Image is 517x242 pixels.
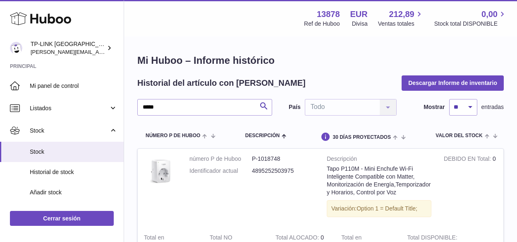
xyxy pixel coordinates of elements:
span: 0,00 [481,9,498,20]
span: Historial de entregas [30,209,117,217]
dt: número P de Huboo [189,155,252,163]
a: 212,89 Ventas totales [378,9,424,28]
a: 0,00 Stock total DISPONIBLE [434,9,507,28]
div: Divisa [352,20,368,28]
span: Descripción [245,133,280,138]
span: Stock [30,148,117,156]
dd: P-1018748 [252,155,314,163]
strong: DEBIDO EN Total [444,155,493,164]
span: Añadir stock [30,189,117,196]
span: Stock total DISPONIBLE [434,20,507,28]
img: product image [144,155,177,188]
span: número P de Huboo [146,133,200,138]
div: TP-LINK [GEOGRAPHIC_DATA], SOCIEDAD LIMITADA [31,40,105,56]
span: 30 DÍAS PROYECTADOS [333,135,390,140]
span: Valor del stock [436,133,482,138]
span: Option 1 = Default Title; [357,205,417,212]
span: Ventas totales [378,20,424,28]
dt: Identificador actual [189,167,252,175]
span: Listados [30,104,109,112]
span: Mi panel de control [30,82,117,90]
a: Cerrar sesión [10,211,114,226]
td: 0 [438,149,503,227]
span: [PERSON_NAME][EMAIL_ADDRESS][DOMAIN_NAME] [31,48,166,55]
strong: EUR [350,9,368,20]
span: entradas [481,103,504,111]
label: País [289,103,301,111]
span: Historial de stock [30,168,117,176]
strong: Descripción [327,155,431,165]
label: Mostrar [424,103,445,111]
h2: Historial del artículo con [PERSON_NAME] [137,77,306,89]
img: celia.yan@tp-link.com [10,42,22,54]
h1: Mi Huboo – Informe histórico [137,54,504,67]
div: Ref de Huboo [304,20,340,28]
div: Tapo P110M - Mini Enchufe Wi-Fi Inteligente Compatible con Matter, Monitorización de Energía,Temp... [327,165,431,196]
strong: 13878 [317,9,340,20]
dd: 4895252503975 [252,167,314,175]
div: Variación: [327,200,431,217]
span: 212,89 [389,9,414,20]
button: Descargar Informe de inventario [402,75,504,90]
span: Stock [30,127,109,135]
